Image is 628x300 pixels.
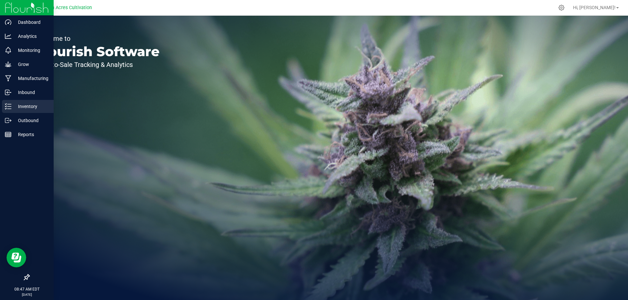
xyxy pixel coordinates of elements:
div: Manage settings [557,5,566,11]
p: 08:47 AM EDT [3,286,51,292]
p: Inventory [11,103,51,110]
span: Green Acres Cultivation [42,5,92,10]
inline-svg: Dashboard [5,19,11,25]
inline-svg: Manufacturing [5,75,11,82]
p: Welcome to [35,35,160,42]
span: Hi, [PERSON_NAME]! [573,5,616,10]
inline-svg: Outbound [5,117,11,124]
p: Outbound [11,117,51,124]
inline-svg: Reports [5,131,11,138]
p: Flourish Software [35,45,160,58]
inline-svg: Grow [5,61,11,68]
p: Seed-to-Sale Tracking & Analytics [35,61,160,68]
p: Grow [11,60,51,68]
p: Dashboard [11,18,51,26]
p: Inbound [11,88,51,96]
p: Analytics [11,32,51,40]
inline-svg: Monitoring [5,47,11,54]
p: [DATE] [3,292,51,297]
inline-svg: Inbound [5,89,11,96]
inline-svg: Analytics [5,33,11,39]
p: Reports [11,131,51,138]
p: Monitoring [11,46,51,54]
inline-svg: Inventory [5,103,11,110]
iframe: Resource center [7,248,26,267]
p: Manufacturing [11,74,51,82]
